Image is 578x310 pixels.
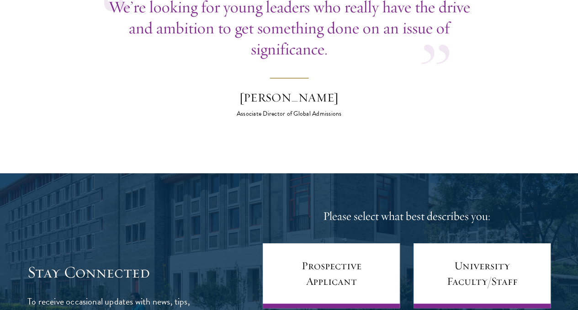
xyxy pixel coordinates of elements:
[209,89,369,107] div: [PERSON_NAME]
[27,262,199,282] h3: Stay Connected
[263,243,400,308] a: Prospective Applicant
[263,208,551,225] h4: Please select what best describes you:
[209,109,369,118] div: Associate Director of Global Admissions
[414,243,551,308] a: University Faculty/Staff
